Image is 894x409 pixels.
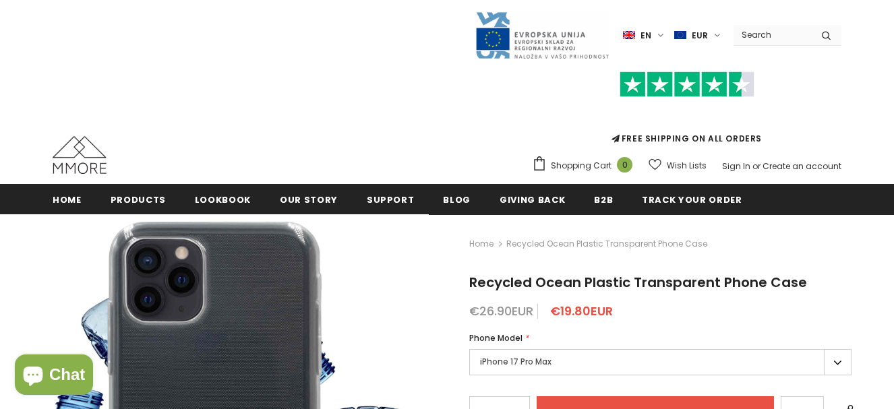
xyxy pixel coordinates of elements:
input: Search Site [734,25,811,44]
span: €19.80EUR [550,303,613,319]
a: Giving back [500,184,565,214]
iframe: Customer reviews powered by Trustpilot [532,97,841,132]
span: Products [111,193,166,206]
a: Products [111,184,166,214]
a: Wish Lists [649,154,707,177]
span: Wish Lists [667,159,707,172]
span: Recycled Ocean Plastic Transparent Phone Case [506,236,707,252]
span: B2B [594,193,613,206]
span: Track your order [642,193,742,206]
a: Blog [443,184,471,214]
span: 0 [617,157,632,172]
img: MMORE Cases [53,136,107,174]
span: Phone Model [469,332,523,344]
span: Giving back [500,193,565,206]
a: Our Story [280,184,338,214]
span: Home [53,193,82,206]
label: iPhone 17 Pro Max [469,349,852,375]
img: Trust Pilot Stars [620,71,754,98]
span: €26.90EUR [469,303,533,319]
inbox-online-store-chat: Shopify online store chat [11,354,97,398]
a: Sign In [722,160,750,172]
a: support [367,184,415,214]
span: Shopping Cart [551,159,612,172]
span: FREE SHIPPING ON ALL ORDERS [532,77,841,144]
a: Track your order [642,184,742,214]
a: B2B [594,184,613,214]
span: Blog [443,193,471,206]
a: Shopping Cart 0 [532,156,639,176]
img: Javni Razpis [475,11,609,60]
span: EUR [692,29,708,42]
span: Our Story [280,193,338,206]
img: i-lang-1.png [623,30,635,41]
a: Home [53,184,82,214]
span: support [367,193,415,206]
a: Home [469,236,494,252]
span: Recycled Ocean Plastic Transparent Phone Case [469,273,807,292]
span: or [752,160,761,172]
a: Create an account [763,160,841,172]
a: Javni Razpis [475,29,609,40]
span: en [640,29,651,42]
span: Lookbook [195,193,251,206]
a: Lookbook [195,184,251,214]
